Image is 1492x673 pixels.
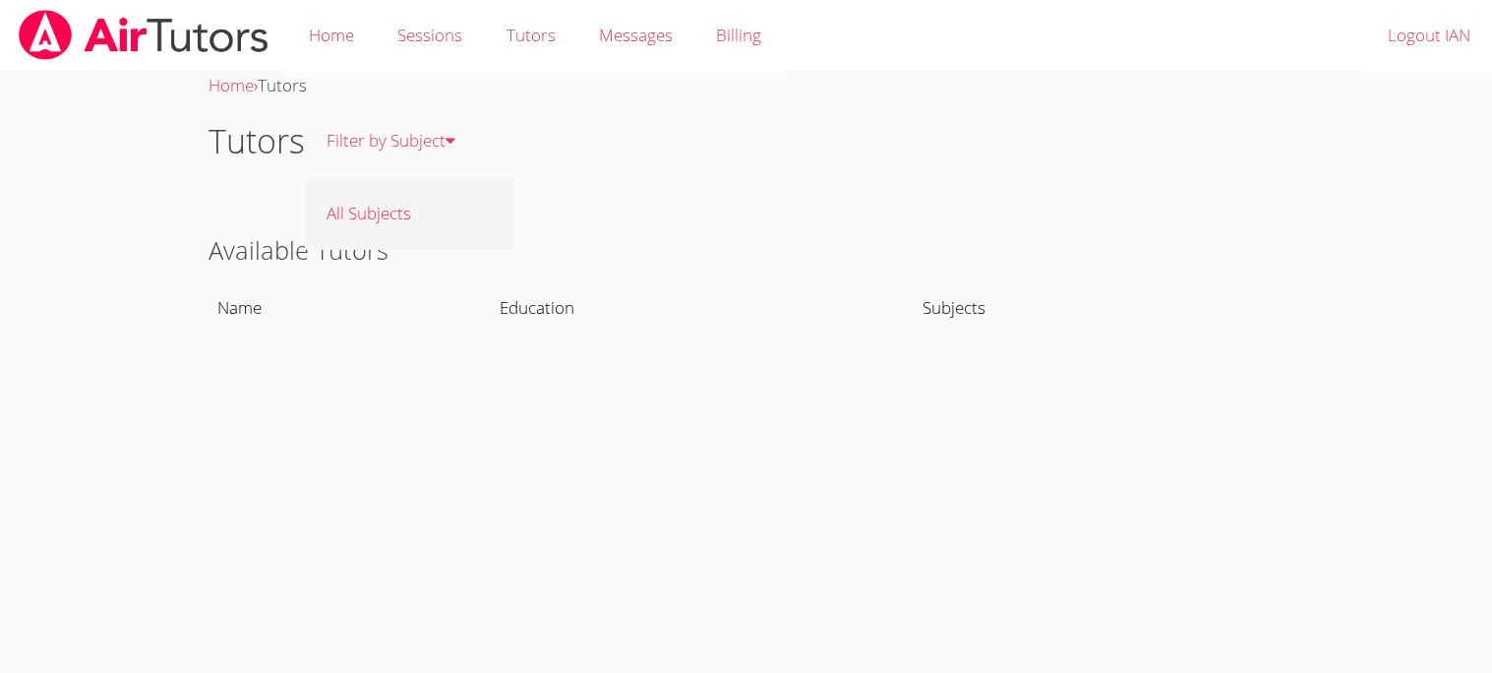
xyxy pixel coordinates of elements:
img: airtutors_banner-c4298cdbf04f3fff15de1276eac7730deb9818008684d7c2e4769d2f7ddbe033.png [17,10,270,60]
h2: Available Tutors [209,231,1283,269]
span: Messages [599,24,673,46]
div: › [209,72,1283,100]
th: Name [209,285,491,331]
a: All Subjects [305,177,514,249]
a: Filter by Subject [305,105,477,177]
th: Education [491,285,914,331]
th: Subjects [915,285,1283,331]
h1: Tutors [209,116,305,166]
span: Tutors [258,74,307,96]
a: Home [209,74,254,96]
